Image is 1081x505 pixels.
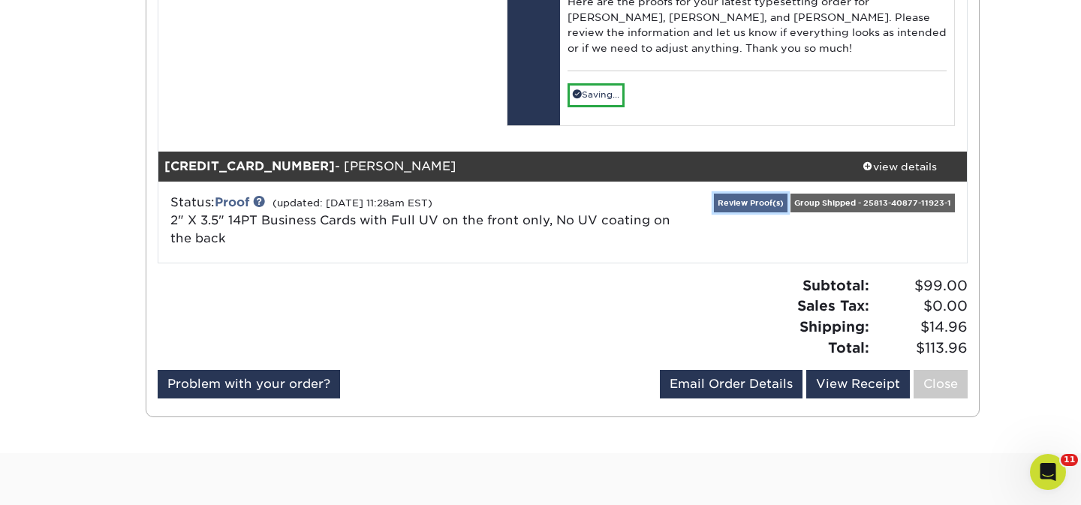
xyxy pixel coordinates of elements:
small: (updated: [DATE] 11:28am EST) [273,197,432,209]
a: Close [914,370,968,398]
strong: [CREDIT_CARD_NUMBER] [164,159,335,173]
span: $113.96 [874,338,968,359]
iframe: Google Customer Reviews [4,459,128,500]
iframe: Intercom live chat [1030,454,1066,490]
div: - [PERSON_NAME] [158,152,833,182]
div: view details [832,158,967,173]
div: Status: [159,194,697,248]
a: Review Proof(s) [714,194,787,212]
span: $0.00 [874,296,968,317]
strong: Shipping: [799,318,869,335]
span: $14.96 [874,317,968,338]
strong: Total: [828,339,869,356]
a: Email Order Details [660,370,802,398]
div: Group Shipped - 25813-40877-11923-1 [790,194,955,212]
a: view details [832,152,967,182]
strong: Sales Tax: [797,297,869,314]
strong: Subtotal: [802,277,869,293]
a: View Receipt [806,370,910,398]
span: $99.00 [874,275,968,296]
a: 2" X 3.5" 14PT Business Cards with Full UV on the front only, No UV coating on the back [170,213,670,245]
span: 11 [1061,454,1078,466]
a: Saving... [568,83,625,107]
a: Proof [215,195,249,209]
a: Problem with your order? [158,370,340,398]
